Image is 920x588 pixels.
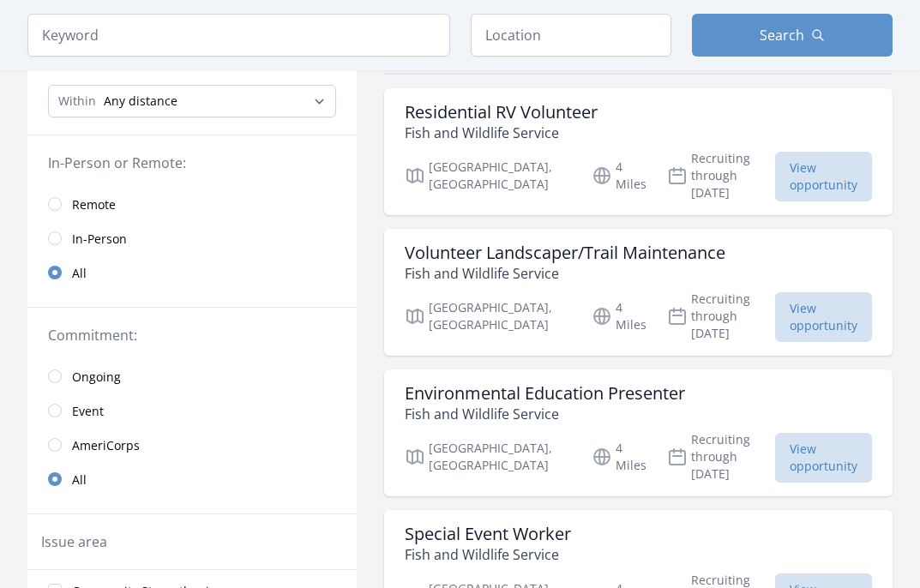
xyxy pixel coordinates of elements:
span: Event [72,403,104,420]
a: Remote [27,187,357,221]
p: [GEOGRAPHIC_DATA], [GEOGRAPHIC_DATA] [405,291,571,342]
h3: Volunteer Landscaper/Trail Maintenance [405,243,725,263]
span: In-Person [72,231,127,248]
p: 4 Miles [592,291,646,342]
a: Environmental Education Presenter Fish and Wildlife Service [GEOGRAPHIC_DATA], [GEOGRAPHIC_DATA] ... [384,369,893,496]
select: Search Radius [48,85,336,117]
a: Residential RV Volunteer Fish and Wildlife Service [GEOGRAPHIC_DATA], [GEOGRAPHIC_DATA] 4 Miles R... [384,88,893,215]
button: Search [692,14,893,57]
p: Fish and Wildlife Service [405,544,571,565]
p: [GEOGRAPHIC_DATA], [GEOGRAPHIC_DATA] [405,431,571,483]
p: 4 Miles [592,431,646,483]
a: AmeriCorps [27,428,357,462]
p: [GEOGRAPHIC_DATA], [GEOGRAPHIC_DATA] [405,150,571,201]
legend: Issue area [41,531,107,552]
legend: In-Person or Remote: [48,153,336,173]
a: All [27,462,357,496]
p: Fish and Wildlife Service [405,263,725,284]
span: AmeriCorps [72,437,140,454]
p: Recruiting through [DATE] [667,150,775,201]
p: Fish and Wildlife Service [405,123,598,143]
a: All [27,255,357,290]
span: View opportunity [775,292,872,342]
span: Ongoing [72,369,121,386]
p: Fish and Wildlife Service [405,404,685,424]
p: Recruiting through [DATE] [667,291,775,342]
a: Event [27,393,357,428]
span: Search [760,25,804,45]
a: Ongoing [27,359,357,393]
span: View opportunity [775,152,872,201]
h3: Environmental Education Presenter [405,383,685,404]
legend: Commitment: [48,325,336,345]
a: In-Person [27,221,357,255]
span: All [72,471,87,489]
span: All [72,265,87,282]
span: View opportunity [775,433,872,483]
a: Volunteer Landscaper/Trail Maintenance Fish and Wildlife Service [GEOGRAPHIC_DATA], [GEOGRAPHIC_D... [384,229,893,356]
input: Keyword [27,14,450,57]
p: 4 Miles [592,150,646,201]
input: Location [471,14,671,57]
span: Remote [72,196,116,213]
h3: Residential RV Volunteer [405,102,598,123]
p: Recruiting through [DATE] [667,431,775,483]
h3: Special Event Worker [405,524,571,544]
